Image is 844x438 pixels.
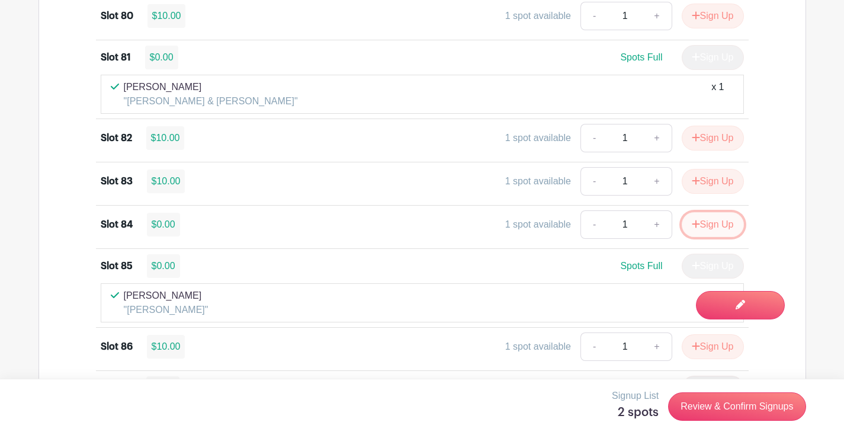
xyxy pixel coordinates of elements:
div: $0.00 [147,254,180,278]
span: Spots Full [620,261,662,271]
div: 1 spot available [505,131,571,145]
button: Sign Up [682,334,744,359]
button: Sign Up [682,4,744,28]
a: + [642,333,672,361]
div: 1 spot available [505,218,571,232]
div: $10.00 [147,335,185,359]
a: - [580,333,608,361]
div: Slot 82 [101,131,132,145]
p: "[PERSON_NAME] & [PERSON_NAME]" [124,94,298,108]
div: $0.00 [145,46,178,69]
div: x 1 [711,289,724,317]
a: - [580,124,608,152]
a: + [642,124,672,152]
div: Slot 80 [101,9,133,23]
p: Signup List [612,389,659,403]
div: Slot 84 [101,218,133,232]
div: Slot 85 [101,259,133,273]
div: $10.00 [147,170,185,193]
div: $10.00 [147,4,186,28]
p: "[PERSON_NAME]" [124,303,208,317]
div: 1 spot available [505,340,571,354]
button: Sign Up [682,169,744,194]
div: 1 spot available [505,9,571,23]
button: Sign Up [682,212,744,237]
div: $0.00 [147,213,180,236]
p: [PERSON_NAME] [124,289,208,303]
a: + [642,2,672,30]
a: - [580,167,608,196]
button: Sign Up [682,126,744,151]
a: Review & Confirm Signups [668,392,806,421]
span: Spots Full [620,52,662,62]
h5: 2 spots [612,405,659,420]
a: - [580,210,608,239]
div: 1 spot available [505,174,571,188]
a: - [580,2,608,30]
div: Slot 83 [101,174,133,188]
div: Slot 81 [101,50,131,65]
a: + [642,210,672,239]
div: $0.00 [146,376,179,400]
div: Slot 86 [101,340,133,354]
p: [PERSON_NAME] [124,80,298,94]
div: $10.00 [146,126,185,150]
div: x 1 [711,80,724,108]
a: + [642,167,672,196]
